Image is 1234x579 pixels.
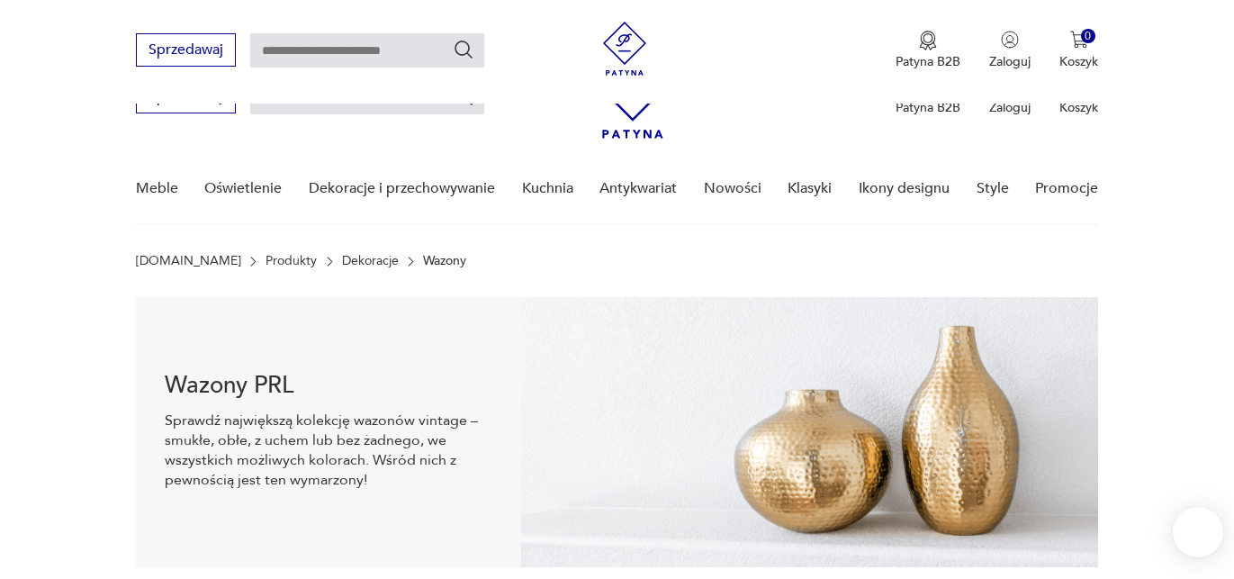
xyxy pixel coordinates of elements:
[896,99,960,116] p: Patyna B2B
[896,31,960,70] button: Patyna B2B
[453,39,474,60] button: Szukaj
[598,22,652,76] img: Patyna - sklep z meblami i dekoracjami vintage
[1070,31,1088,49] img: Ikona koszyka
[896,53,960,70] p: Patyna B2B
[1059,31,1098,70] button: 0Koszyk
[521,297,1099,567] img: Wazony vintage
[342,254,399,268] a: Dekoracje
[788,154,832,223] a: Klasyki
[989,53,1031,70] p: Zaloguj
[136,45,236,58] a: Sprzedawaj
[309,154,495,223] a: Dekoracje i przechowywanie
[266,254,317,268] a: Produkty
[704,154,761,223] a: Nowości
[896,31,960,70] a: Ikona medaluPatyna B2B
[989,31,1031,70] button: Zaloguj
[136,254,241,268] a: [DOMAIN_NAME]
[165,375,492,396] h1: Wazony PRL
[1081,29,1096,44] div: 0
[522,154,573,223] a: Kuchnia
[165,411,492,490] p: Sprawdź największą kolekcję wazonów vintage – smukłe, obłe, z uchem lub bez żadnego, we wszystkic...
[1001,31,1019,49] img: Ikonka użytkownika
[136,154,178,223] a: Meble
[599,154,677,223] a: Antykwariat
[136,92,236,104] a: Sprzedawaj
[136,33,236,67] button: Sprzedawaj
[989,99,1031,116] p: Zaloguj
[1173,507,1223,557] iframe: Smartsupp widget button
[859,154,950,223] a: Ikony designu
[423,254,466,268] p: Wazony
[1059,99,1098,116] p: Koszyk
[1035,154,1098,223] a: Promocje
[1059,53,1098,70] p: Koszyk
[977,154,1009,223] a: Style
[204,154,282,223] a: Oświetlenie
[919,31,937,50] img: Ikona medalu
